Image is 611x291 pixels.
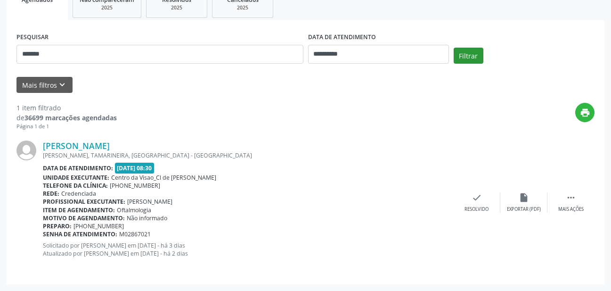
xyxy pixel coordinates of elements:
[43,222,72,230] b: Preparo:
[43,182,108,190] b: Telefone da clínica:
[119,230,151,238] span: M02867021
[43,164,113,172] b: Data de atendimento:
[111,174,216,182] span: Centro da Visao_Cl de [PERSON_NAME]
[43,151,453,159] div: [PERSON_NAME], TAMARINEIRA, [GEOGRAPHIC_DATA] - [GEOGRAPHIC_DATA]
[80,4,134,11] div: 2025
[43,141,110,151] a: [PERSON_NAME]
[16,141,36,160] img: img
[110,182,160,190] span: [PHONE_NUMBER]
[519,192,529,203] i: insert_drive_file
[24,113,117,122] strong: 36699 marcações agendadas
[472,192,482,203] i: check
[127,214,167,222] span: Não informado
[16,103,117,113] div: 1 item filtrado
[16,30,49,45] label: PESQUISAR
[580,108,590,118] i: print
[117,206,151,214] span: Oftalmologia
[558,206,584,213] div: Mais ações
[575,103,595,122] button: print
[43,214,125,222] b: Motivo de agendamento:
[507,206,541,213] div: Exportar (PDF)
[43,198,125,206] b: Profissional executante:
[308,30,376,45] label: DATA DE ATENDIMENTO
[127,198,172,206] span: [PERSON_NAME]
[43,241,453,258] p: Solicitado por [PERSON_NAME] em [DATE] - há 3 dias Atualizado por [PERSON_NAME] em [DATE] - há 2 ...
[16,77,73,93] button: Mais filtroskeyboard_arrow_down
[57,80,67,90] i: keyboard_arrow_down
[16,123,117,131] div: Página 1 de 1
[115,163,155,174] span: [DATE] 08:30
[73,222,124,230] span: [PHONE_NUMBER]
[454,48,483,64] button: Filtrar
[464,206,489,213] div: Resolvido
[16,113,117,123] div: de
[566,192,576,203] i: 
[153,4,200,11] div: 2025
[61,190,96,198] span: Credenciada
[43,174,109,182] b: Unidade executante:
[219,4,266,11] div: 2025
[43,206,115,214] b: Item de agendamento:
[43,230,117,238] b: Senha de atendimento:
[43,190,59,198] b: Rede:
